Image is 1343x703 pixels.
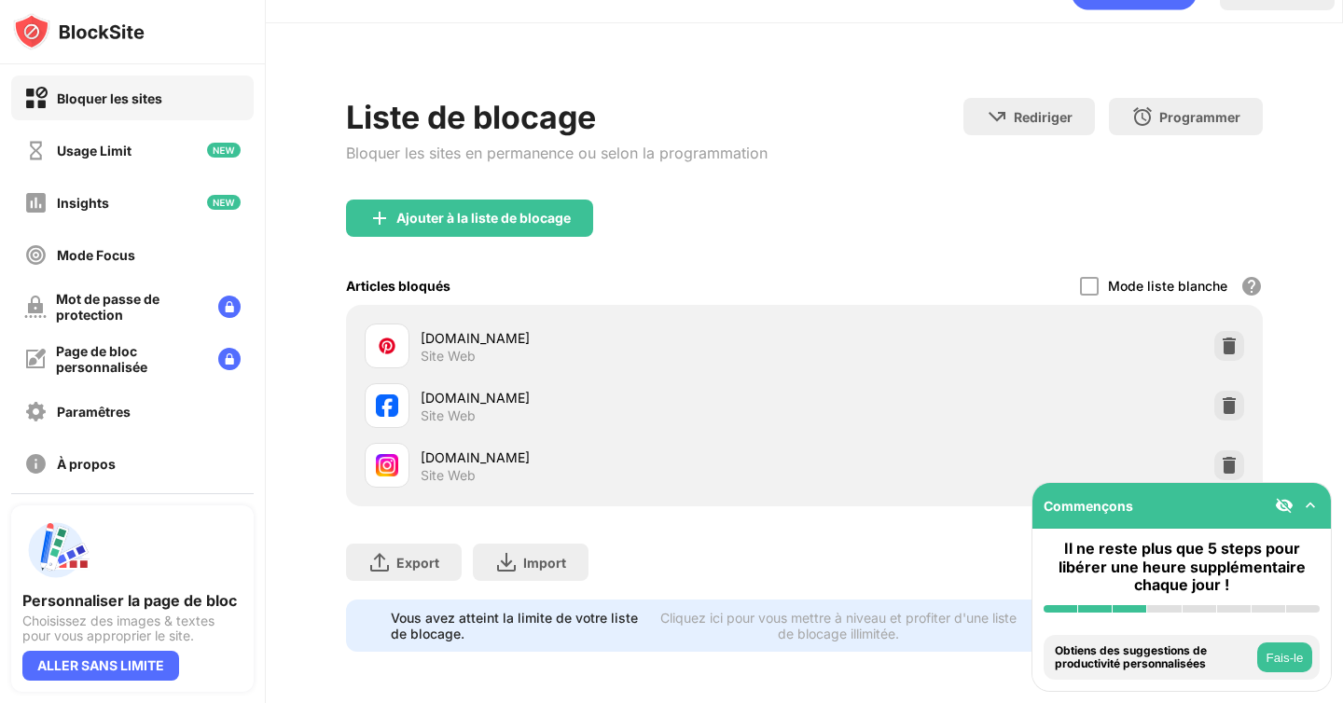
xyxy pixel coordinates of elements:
[346,144,768,162] div: Bloquer les sites en permanence ou selon la programmation
[396,555,439,571] div: Export
[421,328,804,348] div: [DOMAIN_NAME]
[376,454,398,476] img: favicons
[24,191,48,214] img: insights-off.svg
[24,139,48,162] img: time-usage-off.svg
[1044,498,1133,514] div: Commençons
[1108,278,1227,294] div: Mode liste blanche
[24,348,47,370] img: customize-block-page-off.svg
[56,343,203,375] div: Page de bloc personnalisée
[56,291,203,323] div: Mot de passe de protection
[396,211,571,226] div: Ajouter à la liste de blocage
[421,448,804,467] div: [DOMAIN_NAME]
[218,296,241,318] img: lock-menu.svg
[523,555,566,571] div: Import
[421,407,476,424] div: Site Web
[24,296,47,318] img: password-protection-off.svg
[218,348,241,370] img: lock-menu.svg
[1275,496,1294,515] img: eye-not-visible.svg
[1159,109,1240,125] div: Programmer
[421,348,476,365] div: Site Web
[24,452,48,476] img: about-off.svg
[57,195,109,211] div: Insights
[207,143,241,158] img: new-icon.svg
[24,243,48,267] img: focus-off.svg
[391,610,641,641] div: Vous avez atteint la limite de votre liste de blocage.
[22,591,242,610] div: Personnaliser la page de bloc
[1014,109,1073,125] div: Rediriger
[57,404,131,420] div: Paramêtres
[24,400,48,423] img: settings-off.svg
[1044,540,1320,594] div: Il ne reste plus que 5 steps pour libérer une heure supplémentaire chaque jour !
[13,13,145,50] img: logo-blocksite.svg
[1257,642,1312,672] button: Fais-le
[1301,496,1320,515] img: omni-setup-toggle.svg
[22,613,242,643] div: Choisissez des images & textes pour vous approprier le site.
[207,195,241,210] img: new-icon.svg
[1055,644,1253,671] div: Obtiens des suggestions de productivité personnalisées
[57,456,116,472] div: À propos
[24,87,48,110] img: block-on.svg
[22,517,90,584] img: push-custom-page.svg
[57,143,132,159] div: Usage Limit
[57,247,135,263] div: Mode Focus
[346,98,768,136] div: Liste de blocage
[421,388,804,407] div: [DOMAIN_NAME]
[376,335,398,357] img: favicons
[653,610,1024,641] div: Cliquez ici pour vous mettre à niveau et profiter d'une liste de blocage illimitée.
[421,467,476,484] div: Site Web
[57,90,162,106] div: Bloquer les sites
[376,394,398,417] img: favicons
[22,651,179,681] div: ALLER SANS LIMITE
[346,278,450,294] div: Articles bloqués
